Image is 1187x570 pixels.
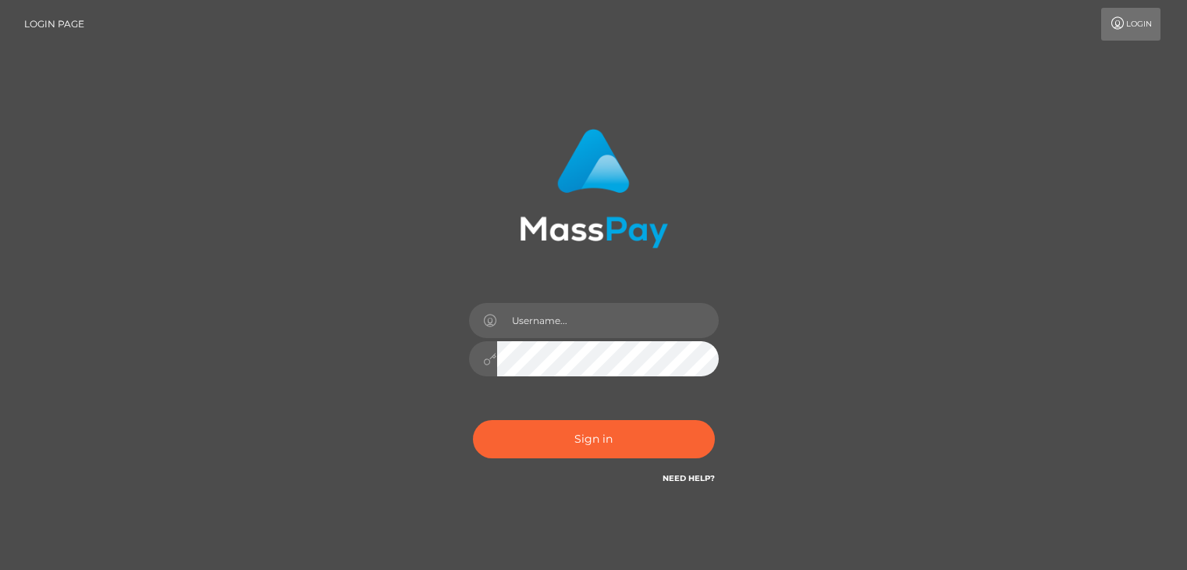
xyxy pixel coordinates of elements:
[497,303,719,338] input: Username...
[24,8,84,41] a: Login Page
[473,420,715,458] button: Sign in
[1101,8,1160,41] a: Login
[520,129,668,248] img: MassPay Login
[663,473,715,483] a: Need Help?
